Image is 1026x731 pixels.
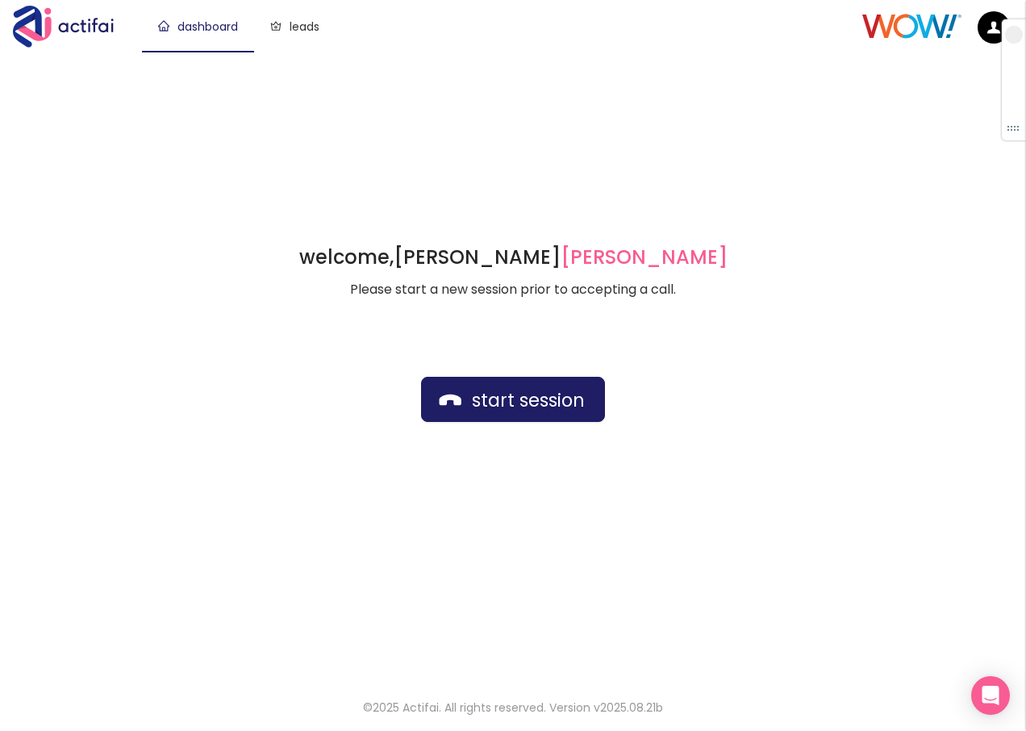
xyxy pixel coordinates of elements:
div: Open Intercom Messenger [971,676,1010,715]
img: Client Logo [862,14,961,39]
a: dashboard [158,19,238,35]
img: Actifai Logo [13,6,129,48]
button: start session [421,377,605,422]
span: [PERSON_NAME] [561,244,728,270]
strong: [PERSON_NAME] [394,244,728,270]
h1: welcome, [299,244,728,270]
p: Please start a new session prior to accepting a call. [299,280,728,299]
img: default.png [978,11,1010,44]
a: leads [270,19,319,35]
